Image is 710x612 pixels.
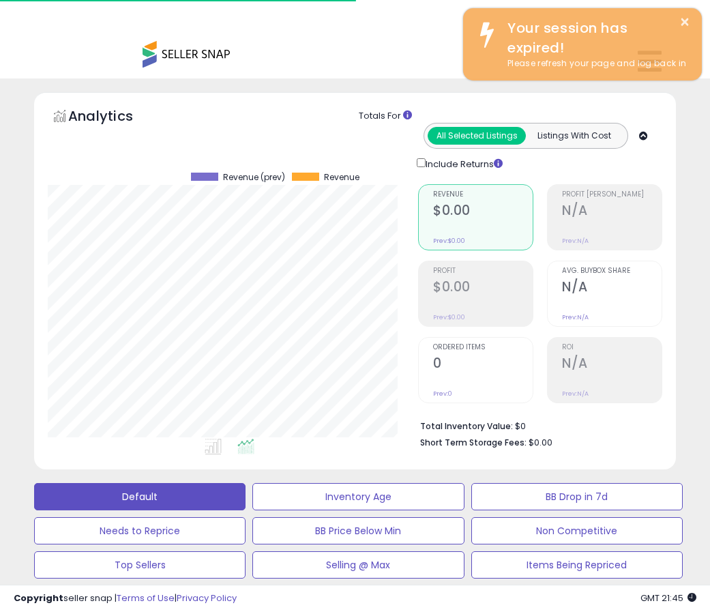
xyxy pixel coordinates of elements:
button: BB Price Below Min [252,517,464,544]
span: Profit [PERSON_NAME] [562,191,662,199]
h2: N/A [562,355,662,374]
span: Revenue [433,191,533,199]
button: Top Sellers [34,551,246,579]
div: Please refresh your page and log back in [497,57,692,70]
span: Revenue [324,173,359,182]
small: Prev: 0 [433,390,452,398]
div: Totals For [359,110,666,123]
div: Your session has expired! [497,18,692,57]
a: Terms of Use [117,592,175,604]
button: Items Being Repriced [471,551,683,579]
b: Short Term Storage Fees: [420,437,527,448]
span: Revenue (prev) [223,173,285,182]
button: BB Drop in 7d [471,483,683,510]
h2: N/A [562,203,662,221]
span: $0.00 [529,436,552,449]
b: Total Inventory Value: [420,420,513,432]
small: Prev: N/A [562,237,589,245]
button: All Selected Listings [428,127,526,145]
h2: $0.00 [433,203,533,221]
button: Non Competitive [471,517,683,544]
button: Default [34,483,246,510]
span: ROI [562,344,662,351]
span: Avg. Buybox Share [562,267,662,275]
small: Prev: $0.00 [433,237,465,245]
li: $0 [420,417,652,433]
span: Ordered Items [433,344,533,351]
h5: Analytics [68,106,160,129]
button: Selling @ Max [252,551,464,579]
h2: 0 [433,355,533,374]
h2: N/A [562,279,662,297]
h2: $0.00 [433,279,533,297]
strong: Copyright [14,592,63,604]
div: Include Returns [406,156,519,171]
span: Profit [433,267,533,275]
button: Inventory Age [252,483,464,510]
small: Prev: N/A [562,390,589,398]
div: seller snap | | [14,592,237,605]
button: Needs to Reprice [34,517,246,544]
small: Prev: N/A [562,313,589,321]
small: Prev: $0.00 [433,313,465,321]
span: 2025-10-14 21:45 GMT [640,592,696,604]
a: Privacy Policy [177,592,237,604]
button: Listings With Cost [525,127,623,145]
